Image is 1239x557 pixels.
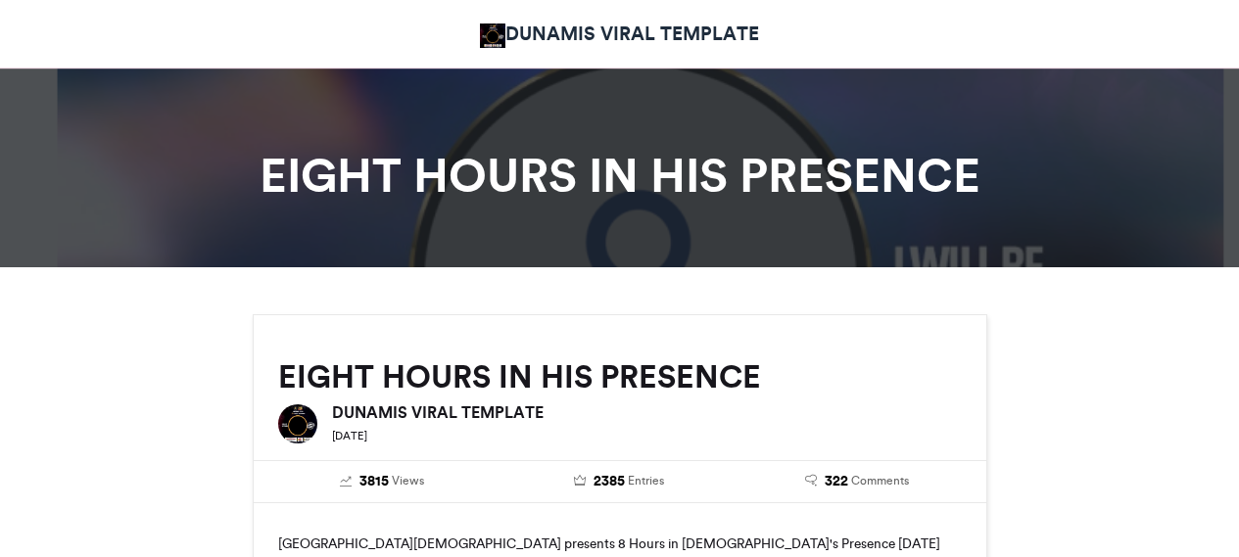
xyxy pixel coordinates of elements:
[76,152,1164,199] h1: EIGHT HOURS IN HIS PRESENCE
[278,404,317,443] img: DUNAMIS VIRAL TEMPLATE
[753,471,962,492] a: 322 Comments
[480,23,506,48] img: DUNAMIS VIRAL TEMPLATE
[332,404,962,420] h6: DUNAMIS VIRAL TEMPLATE
[515,471,724,492] a: 2385 Entries
[825,471,848,492] span: 322
[278,471,487,492] a: 3815 Views
[628,472,664,489] span: Entries
[594,471,625,492] span: 2385
[359,471,389,492] span: 3815
[332,429,367,442] small: [DATE]
[480,20,760,48] a: DUNAMIS VIRAL TEMPLATE
[851,472,909,489] span: Comments
[278,359,962,395] h2: EIGHT HOURS IN HIS PRESENCE
[392,472,424,489] span: Views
